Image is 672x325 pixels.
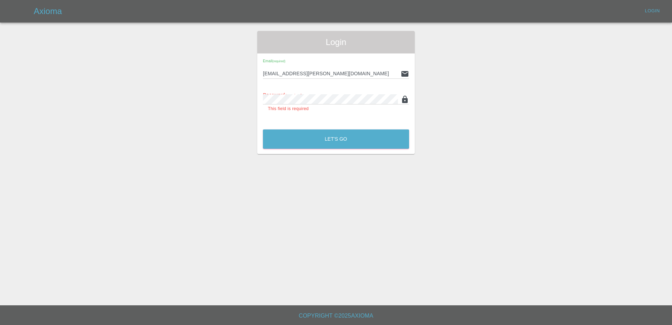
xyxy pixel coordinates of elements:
span: Password [263,92,302,98]
h6: Copyright © 2025 Axioma [6,311,666,321]
h5: Axioma [34,6,62,17]
small: (required) [272,60,285,63]
span: Email [263,59,285,63]
a: Login [641,6,664,17]
small: (required) [285,93,303,97]
span: Login [263,37,409,48]
button: Let's Go [263,129,409,149]
p: This field is required [268,106,404,113]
